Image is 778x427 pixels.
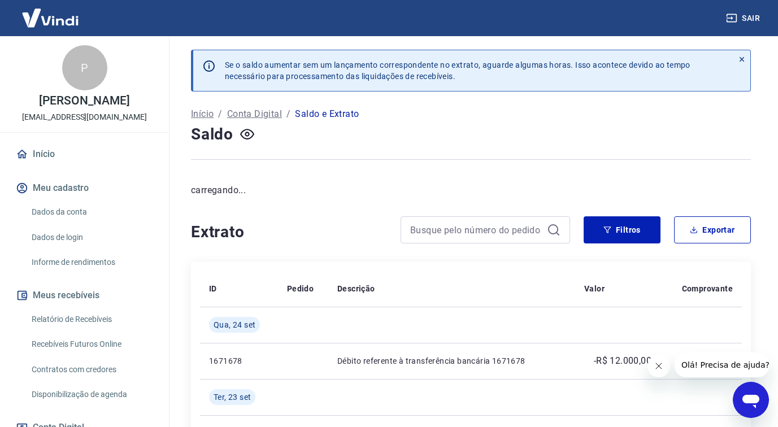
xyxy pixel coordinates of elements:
[7,8,95,17] span: Olá! Precisa de ajuda?
[27,358,155,381] a: Contratos com credores
[227,107,282,121] a: Conta Digital
[14,176,155,201] button: Meu cadastro
[27,251,155,274] a: Informe de rendimentos
[191,184,751,197] p: carregando...
[14,142,155,167] a: Início
[14,1,87,35] img: Vindi
[214,391,251,403] span: Ter, 23 set
[706,347,733,374] span: Download
[191,107,214,121] a: Início
[682,283,733,294] p: Comprovante
[27,333,155,356] a: Recebíveis Futuros Online
[584,283,605,294] p: Valor
[410,221,542,238] input: Busque pelo número do pedido
[286,107,290,121] p: /
[27,383,155,406] a: Disponibilização de agenda
[594,354,651,368] p: -R$ 12.000,00
[27,201,155,224] a: Dados da conta
[675,352,769,377] iframe: Mensagem da empresa
[674,216,751,243] button: Exportar
[39,95,129,107] p: [PERSON_NAME]
[209,355,269,367] p: 1671678
[209,283,217,294] p: ID
[337,283,375,294] p: Descrição
[679,347,706,374] span: Visualizar
[22,111,147,123] p: [EMAIL_ADDRESS][DOMAIN_NAME]
[191,221,387,243] h4: Extrato
[218,107,222,121] p: /
[214,319,255,330] span: Qua, 24 set
[27,308,155,331] a: Relatório de Recebíveis
[584,216,660,243] button: Filtros
[27,226,155,249] a: Dados de login
[647,355,670,377] iframe: Fechar mensagem
[62,45,107,90] div: P
[225,59,690,82] p: Se o saldo aumentar sem um lançamento correspondente no extrato, aguarde algumas horas. Isso acon...
[287,283,314,294] p: Pedido
[337,355,566,367] p: Débito referente à transferência bancária 1671678
[733,382,769,418] iframe: Botão para abrir a janela de mensagens
[14,283,155,308] button: Meus recebíveis
[191,123,233,146] h4: Saldo
[724,8,764,29] button: Sair
[295,107,359,121] p: Saldo e Extrato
